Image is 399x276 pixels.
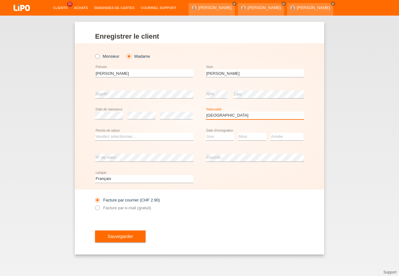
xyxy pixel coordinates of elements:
[331,2,335,6] a: close
[67,2,73,7] span: 20
[248,5,281,10] a: [PERSON_NAME]
[6,13,37,17] a: LIPO pay
[95,198,99,206] input: Facture par courrier (CHF 2.90)
[95,230,146,242] button: Sauvegarder
[95,206,151,210] label: Facture par e-mail (gratuit)
[198,5,232,10] a: [PERSON_NAME]
[95,54,99,58] input: Monsieur
[50,6,71,10] a: Clients
[281,2,286,6] a: close
[71,6,91,10] a: Achats
[127,54,150,59] label: Madame
[95,206,99,213] input: Facture par e-mail (gratuit)
[95,54,119,59] label: Monsieur
[91,6,138,10] a: Demandes de cartes
[138,6,179,10] a: Courriel Support
[95,198,160,202] label: Facture par courrier (CHF 2.90)
[95,32,304,40] h1: Enregistrer le client
[232,2,237,6] a: close
[233,2,236,5] i: close
[297,5,330,10] a: [PERSON_NAME]
[108,234,133,239] span: Sauvegarder
[331,2,334,5] i: close
[127,54,131,58] input: Madame
[383,270,397,274] a: Support
[282,2,285,5] i: close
